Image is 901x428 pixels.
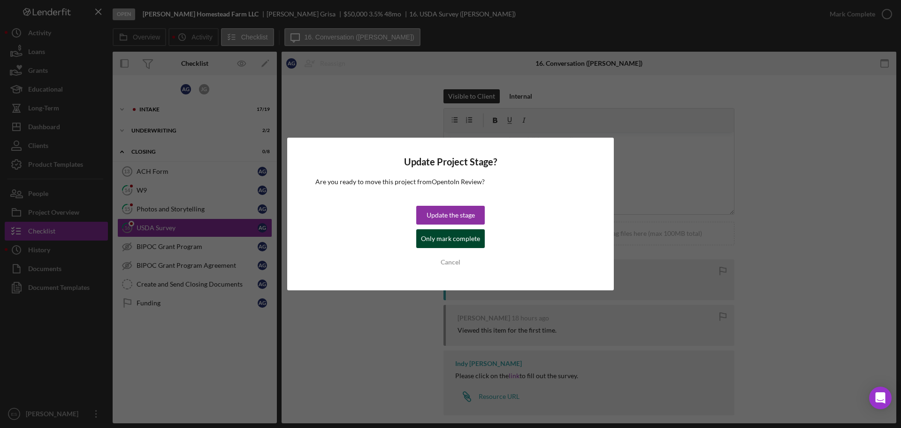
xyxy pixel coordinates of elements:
button: Update the stage [416,206,485,225]
div: Update the stage [427,206,475,225]
div: Cancel [441,253,460,272]
div: Open Intercom Messenger [869,387,892,409]
button: Only mark complete [416,229,485,248]
div: Only mark complete [421,229,480,248]
h4: Update Project Stage? [315,156,586,167]
p: Are you ready to move this project from Open to In Review ? [315,177,586,187]
button: Cancel [416,253,485,272]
